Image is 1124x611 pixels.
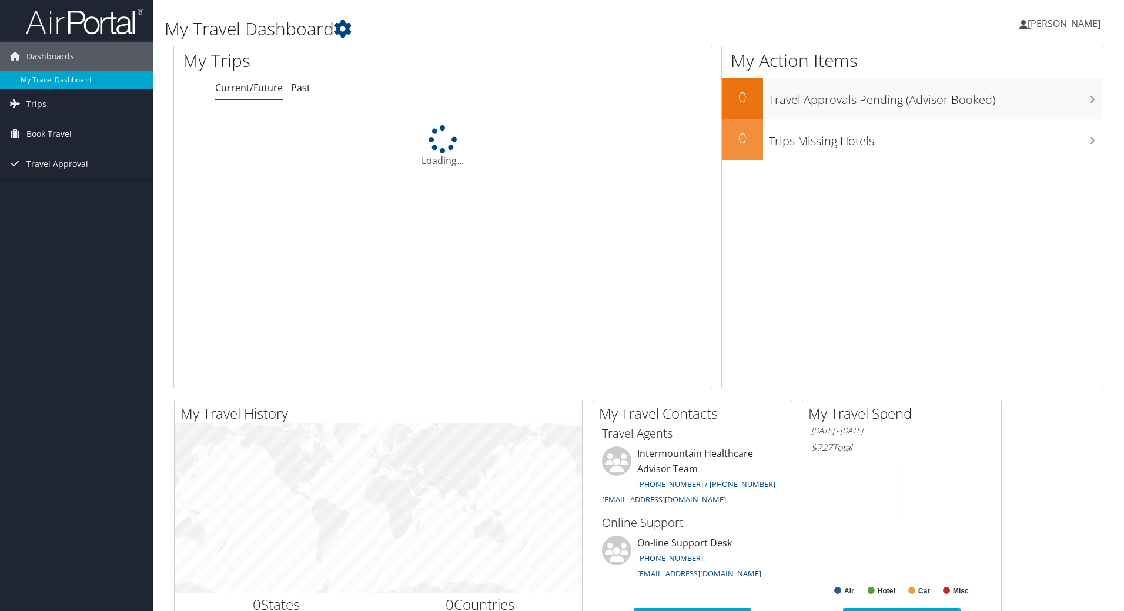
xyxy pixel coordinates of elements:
text: Hotel [878,587,895,595]
li: Intermountain Healthcare Advisor Team [596,446,789,509]
a: [EMAIL_ADDRESS][DOMAIN_NAME] [602,494,726,505]
a: 0Travel Approvals Pending (Advisor Booked) [722,78,1103,119]
h6: [DATE] - [DATE] [811,425,992,436]
h3: Travel Agents [602,425,783,442]
h1: My Action Items [722,48,1103,73]
h2: My Travel Contacts [599,403,792,423]
text: Car [918,587,930,595]
h3: Travel Approvals Pending (Advisor Booked) [769,86,1103,108]
span: $727 [811,441,832,454]
span: Trips [26,89,46,119]
h1: My Trips [183,48,479,73]
a: Past [291,81,310,94]
a: Current/Future [215,81,283,94]
span: Dashboards [26,42,74,71]
span: Book Travel [26,119,72,149]
span: Travel Approval [26,149,88,179]
a: [PHONE_NUMBER] / [PHONE_NUMBER] [637,479,775,489]
h3: Trips Missing Hotels [769,127,1103,149]
a: [PERSON_NAME] [1019,6,1112,41]
h2: My Travel History [180,403,582,423]
h1: My Travel Dashboard [165,16,797,41]
div: Loading... [174,125,712,168]
h6: Total [811,441,992,454]
a: 0Trips Missing Hotels [722,119,1103,160]
li: On-line Support Desk [596,536,789,584]
h2: 0 [722,128,763,148]
img: airportal-logo.png [26,8,143,35]
h2: My Travel Spend [808,403,1001,423]
a: [EMAIL_ADDRESS][DOMAIN_NAME] [637,568,761,579]
text: Air [844,587,854,595]
h2: 0 [722,87,763,107]
a: [PHONE_NUMBER] [637,553,703,563]
span: [PERSON_NAME] [1028,17,1100,30]
text: Misc [953,587,969,595]
h3: Online Support [602,515,783,531]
